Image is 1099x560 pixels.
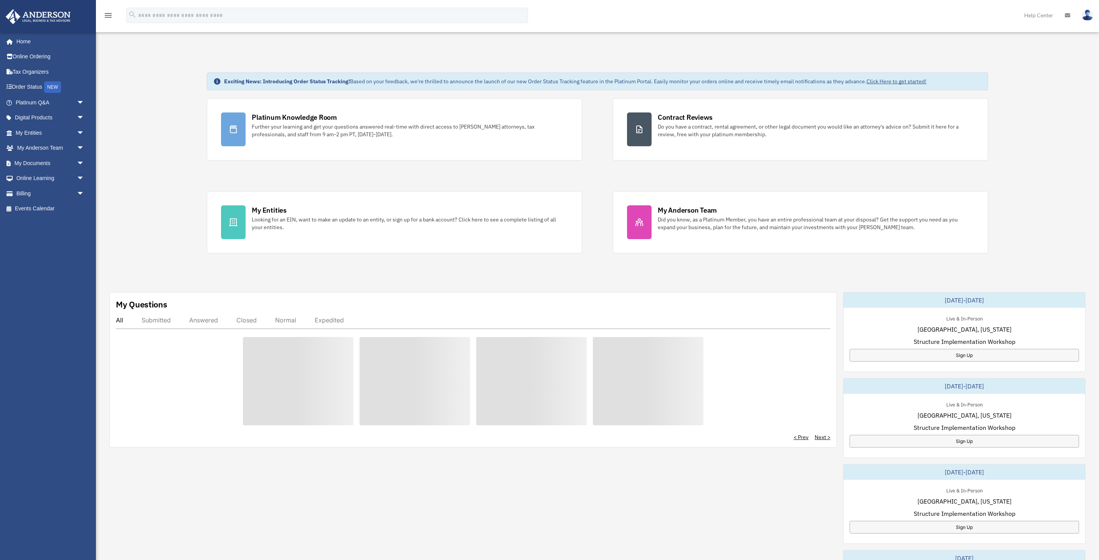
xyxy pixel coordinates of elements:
[104,11,113,20] i: menu
[5,201,96,216] a: Events Calendar
[613,191,988,253] a: My Anderson Team Did you know, as a Platinum Member, you have an entire professional team at your...
[5,186,96,201] a: Billingarrow_drop_down
[1082,10,1093,21] img: User Pic
[5,95,96,110] a: Platinum Q&Aarrow_drop_down
[116,299,167,310] div: My Questions
[77,186,92,202] span: arrow_drop_down
[44,81,61,93] div: NEW
[77,171,92,187] span: arrow_drop_down
[850,435,1079,448] a: Sign Up
[104,13,113,20] a: menu
[5,140,96,156] a: My Anderson Teamarrow_drop_down
[843,464,1085,480] div: [DATE]-[DATE]
[77,155,92,171] span: arrow_drop_down
[252,205,286,215] div: My Entities
[917,497,1012,506] span: [GEOGRAPHIC_DATA], [US_STATE]
[5,64,96,79] a: Tax Organizers
[843,378,1085,394] div: [DATE]-[DATE]
[252,216,568,231] div: Looking for an EIN, want to make an update to an entity, or sign up for a bank account? Click her...
[914,337,1015,346] span: Structure Implementation Workshop
[658,205,717,215] div: My Anderson Team
[224,78,350,85] strong: Exciting News: Introducing Order Status Tracking!
[917,325,1012,334] span: [GEOGRAPHIC_DATA], [US_STATE]
[940,400,989,408] div: Live & In-Person
[77,95,92,111] span: arrow_drop_down
[917,411,1012,420] span: [GEOGRAPHIC_DATA], [US_STATE]
[815,433,830,441] a: Next >
[224,78,926,85] div: Based on your feedback, we're thrilled to announce the launch of our new Order Status Tracking fe...
[5,125,96,140] a: My Entitiesarrow_drop_down
[843,292,1085,308] div: [DATE]-[DATE]
[794,433,809,441] a: < Prev
[940,486,989,494] div: Live & In-Person
[613,98,988,160] a: Contract Reviews Do you have a contract, rental agreement, or other legal document you would like...
[275,316,296,324] div: Normal
[658,216,974,231] div: Did you know, as a Platinum Member, you have an entire professional team at your disposal? Get th...
[207,191,582,253] a: My Entities Looking for an EIN, want to make an update to an entity, or sign up for a bank accoun...
[252,123,568,138] div: Further your learning and get your questions answered real-time with direct access to [PERSON_NAM...
[77,140,92,156] span: arrow_drop_down
[236,316,257,324] div: Closed
[5,155,96,171] a: My Documentsarrow_drop_down
[850,521,1079,534] a: Sign Up
[914,509,1015,518] span: Structure Implementation Workshop
[207,98,582,160] a: Platinum Knowledge Room Further your learning and get your questions answered real-time with dire...
[658,112,713,122] div: Contract Reviews
[116,316,123,324] div: All
[315,316,344,324] div: Expedited
[658,123,974,138] div: Do you have a contract, rental agreement, or other legal document you would like an attorney's ad...
[189,316,218,324] div: Answered
[3,9,73,24] img: Anderson Advisors Platinum Portal
[866,78,926,85] a: Click Here to get started!
[5,34,92,49] a: Home
[5,171,96,186] a: Online Learningarrow_drop_down
[128,10,137,19] i: search
[914,423,1015,432] span: Structure Implementation Workshop
[252,112,337,122] div: Platinum Knowledge Room
[5,49,96,64] a: Online Ordering
[5,79,96,95] a: Order StatusNEW
[142,316,171,324] div: Submitted
[77,125,92,141] span: arrow_drop_down
[77,110,92,126] span: arrow_drop_down
[940,314,989,322] div: Live & In-Person
[850,349,1079,362] a: Sign Up
[5,110,96,126] a: Digital Productsarrow_drop_down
